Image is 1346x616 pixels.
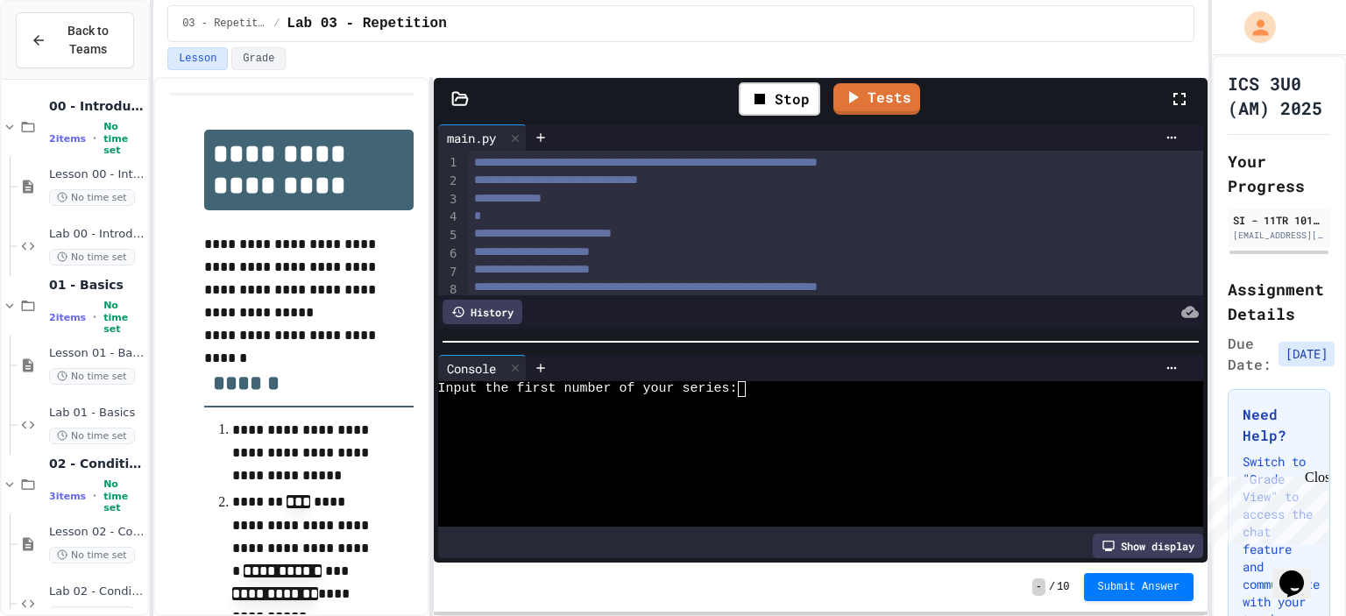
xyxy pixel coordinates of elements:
span: Submit Answer [1098,580,1180,594]
iframe: chat widget [1201,470,1328,544]
span: 03 - Repetition (while and for) [182,17,266,31]
span: Due Date: [1228,333,1272,375]
span: No time set [103,478,145,513]
span: • [93,489,96,503]
span: No time set [103,121,145,156]
h2: Your Progress [1228,149,1330,198]
div: Show display [1093,534,1203,558]
span: 02 - Conditional Statements (if) [49,456,145,471]
button: Back to Teams [16,12,134,68]
span: No time set [49,368,135,385]
span: [DATE] [1279,342,1335,366]
span: Input the first number of your series: [438,381,738,397]
span: 3 items [49,491,86,502]
span: No time set [49,547,135,563]
span: Lesson 02 - Conditional Statements (if) [49,525,145,540]
span: Back to Teams [57,22,119,59]
h1: ICS 3U0 (AM) 2025 [1228,71,1330,120]
div: Console [438,359,505,378]
span: Lesson 00 - Introduction [49,167,145,182]
span: No time set [49,428,135,444]
div: 5 [438,227,460,245]
h3: Need Help? [1243,404,1315,446]
span: No time set [49,189,135,206]
button: Lesson [167,47,228,70]
div: main.py [438,124,527,151]
div: [EMAIL_ADDRESS][DOMAIN_NAME] [1233,229,1325,242]
span: Lesson 01 - Basics [49,346,145,361]
span: / [273,17,280,31]
div: History [443,300,522,324]
div: main.py [438,129,505,147]
span: Lab 02 - Conditionals [49,584,145,599]
span: 01 - Basics [49,277,145,293]
span: • [93,310,96,324]
div: My Account [1226,7,1280,47]
button: Grade [231,47,286,70]
div: Stop [739,82,820,116]
div: Console [438,355,527,381]
div: 1 [438,154,460,173]
div: 4 [438,209,460,227]
div: 7 [438,264,460,282]
span: • [93,131,96,145]
span: Lab 03 - Repetition [287,13,446,34]
a: Tests [833,83,920,115]
span: 00 - Introduction [49,98,145,114]
iframe: chat widget [1272,546,1328,598]
div: 2 [438,173,460,191]
span: 2 items [49,312,86,323]
span: No time set [103,300,145,335]
span: - [1032,578,1045,596]
div: 8 [438,281,460,300]
button: Submit Answer [1084,573,1194,601]
span: / [1049,580,1055,594]
span: Lab 01 - Basics [49,406,145,421]
div: SI - 11TR 1019638 [PERSON_NAME] SS [1233,212,1325,228]
div: 3 [438,191,460,209]
div: 6 [438,245,460,264]
span: 10 [1057,580,1069,594]
span: Lab 00 - Introduction [49,227,145,242]
span: 2 items [49,133,86,145]
span: No time set [49,249,135,266]
h2: Assignment Details [1228,277,1330,326]
div: Chat with us now!Close [7,7,121,111]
